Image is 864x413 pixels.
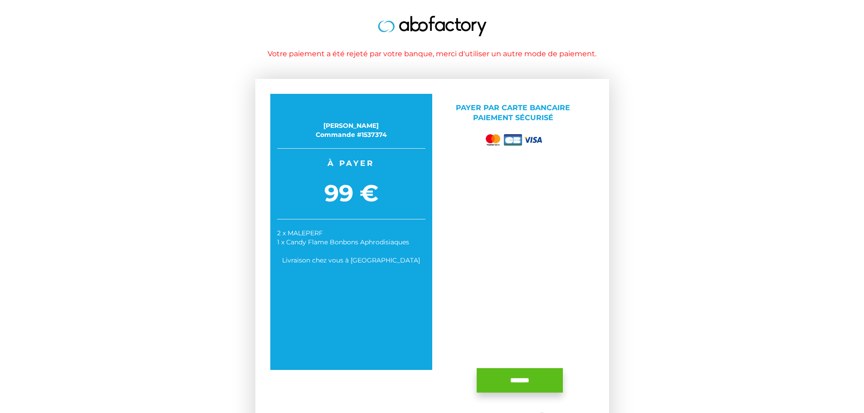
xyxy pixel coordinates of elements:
span: À payer [277,158,425,169]
img: cb.png [504,134,522,146]
div: [PERSON_NAME] [277,121,425,130]
span: Paiement sécurisé [473,113,553,122]
img: logo.jpg [378,16,487,36]
div: 2 x MALEPERF 1 x Candy Flame Bonbons Aphrodisiaques [277,228,425,247]
p: Payer par Carte bancaire [439,103,587,124]
div: Commande #1537374 [277,130,425,139]
img: visa.png [524,137,542,143]
h1: Votre paiement a été rejeté par votre banque, merci d'utiliser un autre mode de paiement. [174,50,691,58]
img: mastercard.png [484,132,502,147]
div: Livraison chez vous à [GEOGRAPHIC_DATA] [277,256,425,265]
span: 99 € [277,177,425,210]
